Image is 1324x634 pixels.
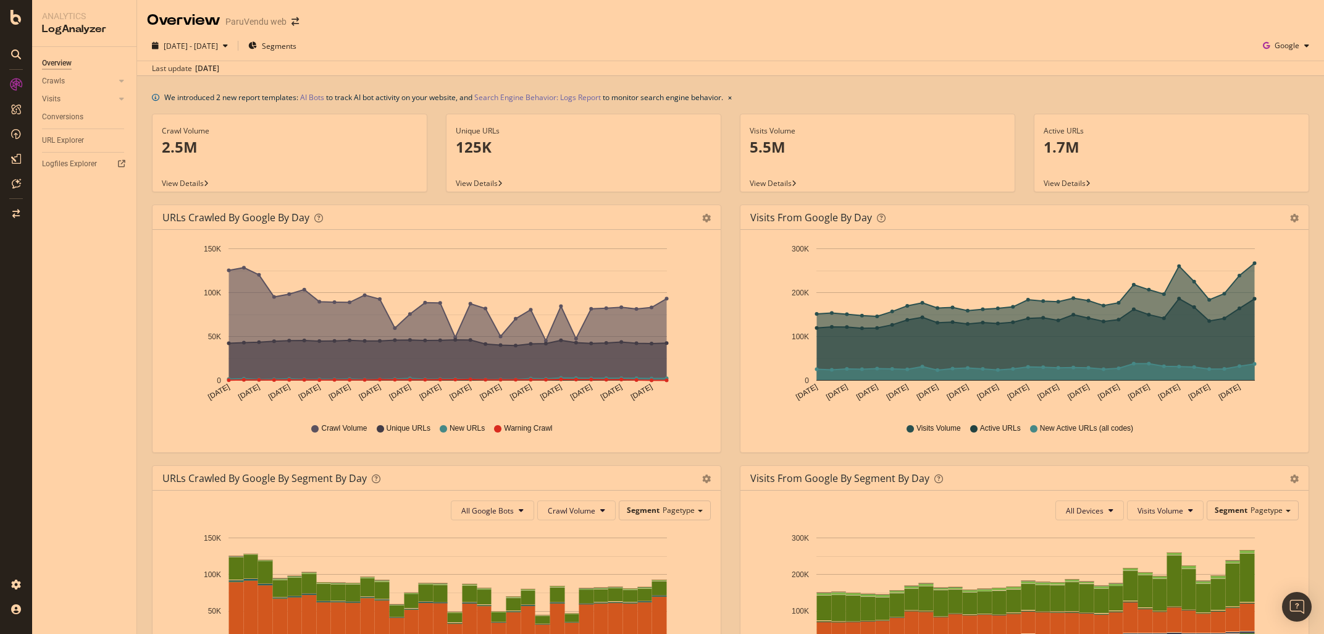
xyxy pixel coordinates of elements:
button: All Devices [1055,501,1124,520]
text: [DATE] [824,383,849,402]
button: Google [1258,36,1314,56]
a: Conversions [42,111,128,124]
div: Active URLs [1044,125,1299,137]
text: 200K [792,289,809,297]
span: View Details [1044,178,1086,188]
text: [DATE] [794,383,819,402]
text: 300K [792,245,809,253]
text: [DATE] [297,383,322,402]
text: [DATE] [267,383,291,402]
div: [DATE] [195,63,219,74]
button: Segments [243,36,301,56]
span: Visits Volume [916,423,961,434]
text: [DATE] [478,383,503,402]
text: 200K [792,570,809,579]
p: 125K [456,137,711,158]
span: New Active URLs (all codes) [1040,423,1133,434]
span: Crawl Volume [548,505,595,516]
a: URL Explorer [42,134,128,147]
a: Crawls [42,75,115,88]
span: All Google Bots [461,505,514,516]
text: [DATE] [1126,383,1151,402]
button: [DATE] - [DATE] [147,36,233,56]
text: [DATE] [945,383,970,402]
div: Overview [147,10,220,31]
div: LogAnalyzer [42,22,127,36]
div: URL Explorer [42,134,84,147]
text: 100K [204,570,221,579]
div: Visits from Google By Segment By Day [750,472,929,484]
div: ParuVendu web [225,15,287,28]
text: [DATE] [1096,383,1121,402]
text: [DATE] [448,383,473,402]
text: [DATE] [538,383,563,402]
text: [DATE] [599,383,624,402]
text: [DATE] [629,383,654,402]
span: Segment [1215,505,1247,515]
div: We introduced 2 new report templates: to track AI bot activity on your website, and to monitor se... [164,91,723,104]
text: [DATE] [388,383,413,402]
button: Visits Volume [1127,501,1204,520]
div: Unique URLs [456,125,711,137]
span: View Details [750,178,792,188]
text: [DATE] [418,383,443,402]
text: [DATE] [569,383,593,402]
text: 100K [792,332,809,341]
span: New URLs [450,423,485,434]
div: Crawl Volume [162,125,417,137]
a: Search Engine Behavior: Logs Report [474,91,601,104]
div: arrow-right-arrow-left [291,17,299,26]
text: 100K [792,607,809,616]
a: Logfiles Explorer [42,158,128,171]
text: [DATE] [1157,383,1181,402]
span: Pagetype [663,505,695,515]
svg: A chart. [162,240,711,412]
span: Crawl Volume [321,423,367,434]
text: [DATE] [1066,383,1091,402]
div: Visits Volume [750,125,1005,137]
div: info banner [152,91,1309,104]
div: URLs Crawled by Google by day [162,211,309,224]
div: Open Intercom Messenger [1282,592,1312,622]
p: 1.7M [1044,137,1299,158]
text: [DATE] [237,383,261,402]
text: [DATE] [1217,383,1242,402]
text: 150K [204,534,221,543]
text: [DATE] [855,383,879,402]
span: View Details [456,178,498,188]
svg: A chart. [750,240,1299,412]
span: Warning Crawl [504,423,552,434]
span: Pagetype [1251,505,1283,515]
text: 50K [208,332,221,341]
text: [DATE] [1036,383,1061,402]
div: Logfiles Explorer [42,158,97,171]
div: gear [1290,214,1299,222]
text: 0 [805,376,809,385]
text: [DATE] [508,383,533,402]
span: View Details [162,178,204,188]
div: Conversions [42,111,83,124]
text: 150K [204,245,221,253]
a: Visits [42,93,115,106]
span: Segment [627,505,660,515]
span: [DATE] - [DATE] [164,41,218,51]
div: gear [1290,475,1299,483]
text: [DATE] [1006,383,1031,402]
text: [DATE] [1187,383,1212,402]
span: All Devices [1066,505,1104,516]
span: Visits Volume [1138,505,1183,516]
span: Segments [262,41,296,51]
div: Crawls [42,75,65,88]
text: 100K [204,289,221,297]
text: [DATE] [358,383,382,402]
text: 300K [792,534,809,543]
div: Analytics [42,10,127,22]
span: Active URLs [980,423,1021,434]
text: [DATE] [206,383,231,402]
a: Overview [42,57,128,70]
button: Crawl Volume [537,501,616,520]
div: gear [702,214,711,222]
div: Visits [42,93,61,106]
